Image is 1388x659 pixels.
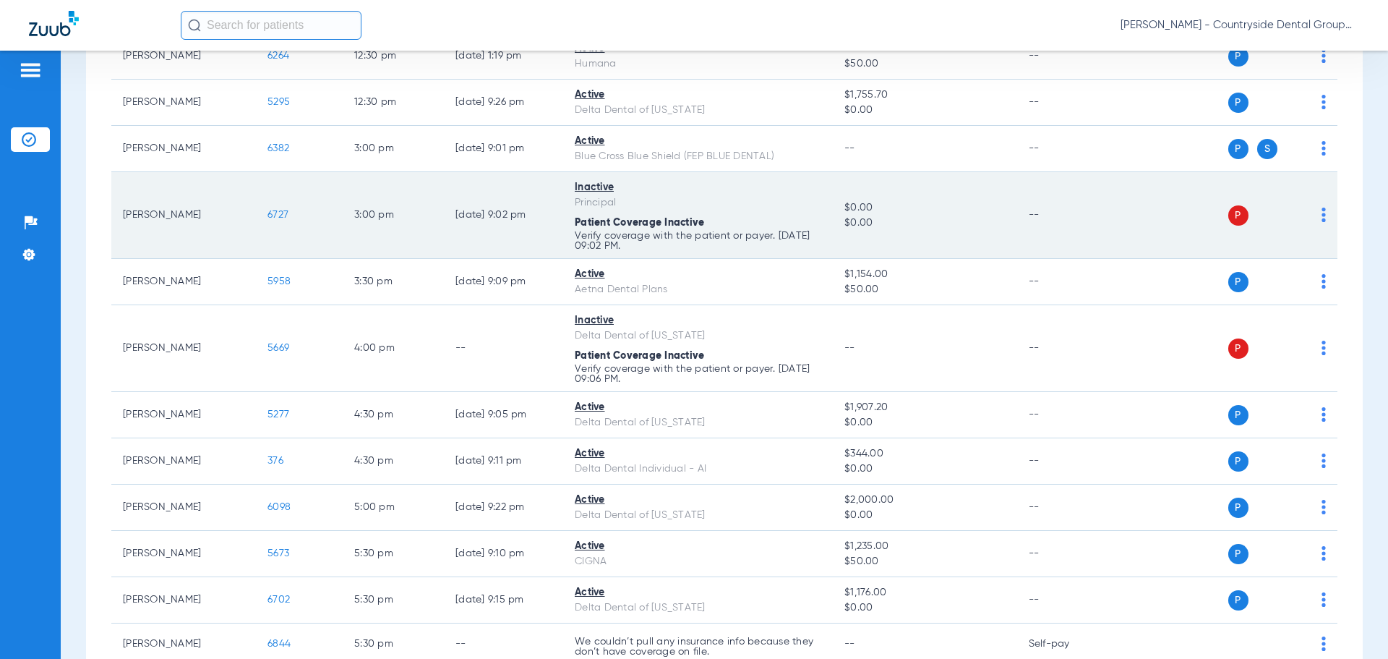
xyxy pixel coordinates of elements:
td: -- [1017,438,1115,485]
img: group-dot-blue.svg [1321,208,1326,222]
td: -- [1017,577,1115,624]
td: [DATE] 9:09 PM [444,259,563,305]
div: Delta Dental Individual - AI [575,462,821,477]
div: Delta Dental of [US_STATE] [575,103,821,118]
td: 4:30 PM [343,392,444,438]
span: $50.00 [844,56,1005,72]
td: [PERSON_NAME] [111,172,256,259]
span: 5958 [267,276,291,286]
span: 5673 [267,548,289,558]
span: 6098 [267,502,291,512]
span: P [1228,93,1248,113]
div: Delta Dental of [US_STATE] [575,415,821,430]
td: [DATE] 1:19 PM [444,33,563,80]
td: 5:30 PM [343,577,444,624]
span: 5295 [267,97,290,107]
span: $50.00 [844,282,1005,297]
td: [PERSON_NAME] [111,577,256,624]
td: 3:00 PM [343,172,444,259]
div: Humana [575,56,821,72]
img: group-dot-blue.svg [1321,407,1326,422]
div: Inactive [575,313,821,328]
span: $0.00 [844,462,1005,477]
span: $0.00 [844,600,1005,616]
span: Patient Coverage Inactive [575,218,704,228]
td: 5:30 PM [343,531,444,577]
span: P [1228,498,1248,518]
div: Active [575,585,821,600]
div: Delta Dental of [US_STATE] [575,328,821,344]
img: hamburger-icon [19,61,42,79]
td: -- [1017,392,1115,438]
span: $0.00 [844,508,1005,523]
span: S [1257,139,1277,159]
td: [DATE] 9:01 PM [444,126,563,172]
span: 6702 [267,595,290,605]
td: [PERSON_NAME] [111,80,256,126]
span: 376 [267,456,283,466]
td: -- [1017,172,1115,259]
span: $1,176.00 [844,585,1005,600]
img: group-dot-blue.svg [1321,500,1326,514]
td: [PERSON_NAME] [111,126,256,172]
div: Active [575,400,821,415]
span: P [1228,46,1248,67]
span: [PERSON_NAME] - Countryside Dental Group [1121,18,1359,33]
td: [DATE] 9:05 PM [444,392,563,438]
span: P [1228,405,1248,425]
td: [DATE] 9:02 PM [444,172,563,259]
span: $344.00 [844,446,1005,462]
td: -- [1017,305,1115,392]
td: [PERSON_NAME] [111,485,256,531]
td: 4:00 PM [343,305,444,392]
span: -- [844,143,855,153]
span: $0.00 [844,103,1005,118]
span: P [1228,272,1248,292]
td: 5:00 PM [343,485,444,531]
span: 6264 [267,51,289,61]
div: Principal [575,195,821,211]
td: [DATE] 9:10 PM [444,531,563,577]
span: 5277 [267,409,289,420]
td: -- [1017,485,1115,531]
div: Blue Cross Blue Shield (FEP BLUE DENTAL) [575,149,821,164]
span: $1,235.00 [844,539,1005,554]
td: [DATE] 9:15 PM [444,577,563,624]
input: Search for patients [181,11,361,40]
span: 6727 [267,210,288,220]
img: Zuub Logo [29,11,79,36]
span: -- [844,639,855,649]
span: 5669 [267,343,289,353]
td: -- [1017,126,1115,172]
div: Active [575,539,821,554]
span: $1,154.00 [844,267,1005,282]
img: group-dot-blue.svg [1321,141,1326,156]
td: -- [1017,259,1115,305]
div: Aetna Dental Plans [575,282,821,297]
td: 3:00 PM [343,126,444,172]
span: $1,755.70 [844,88,1005,103]
p: Verify coverage with the patient or payer. [DATE] 09:06 PM. [575,364,821,384]
span: $0.00 [844,216,1005,231]
td: [DATE] 9:26 PM [444,80,563,126]
span: $1,907.20 [844,400,1005,415]
td: -- [444,305,563,392]
td: 3:30 PM [343,259,444,305]
span: P [1228,139,1248,159]
td: [PERSON_NAME] [111,33,256,80]
p: We couldn’t pull any insurance info because they don’t have coverage on file. [575,637,821,657]
img: group-dot-blue.svg [1321,454,1326,468]
span: $50.00 [844,554,1005,569]
span: Patient Coverage Inactive [575,351,704,361]
span: -- [844,343,855,353]
img: group-dot-blue.svg [1321,48,1326,63]
span: P [1228,544,1248,564]
td: [PERSON_NAME] [111,438,256,485]
td: -- [1017,80,1115,126]
div: Active [575,446,821,462]
td: [DATE] 9:22 PM [444,485,563,531]
td: 4:30 PM [343,438,444,485]
td: [PERSON_NAME] [111,392,256,438]
img: group-dot-blue.svg [1321,637,1326,651]
span: $2,000.00 [844,493,1005,508]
